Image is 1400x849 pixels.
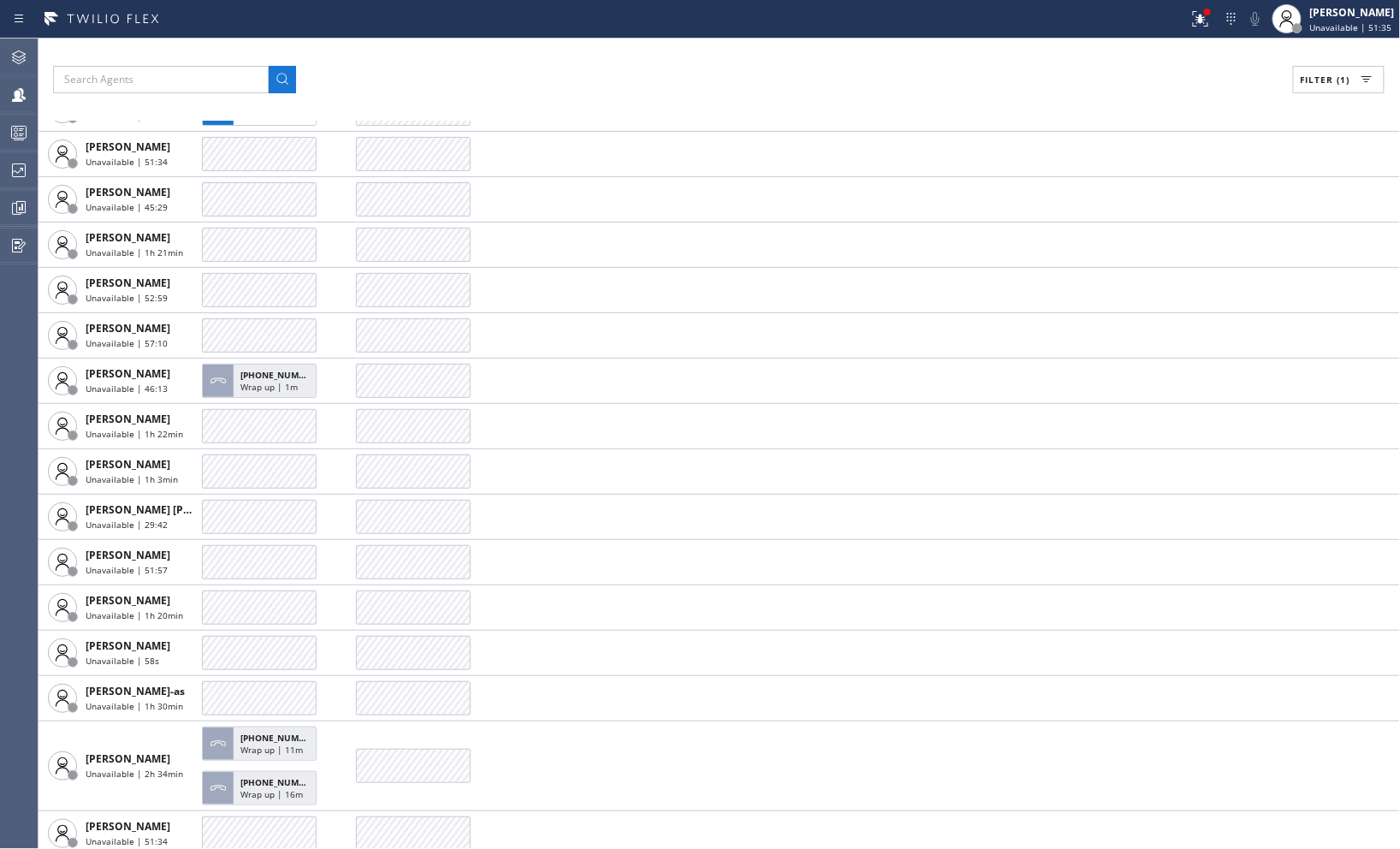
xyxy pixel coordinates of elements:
[86,835,168,847] span: Unavailable | 51:34
[53,66,269,93] input: Search Agents
[86,684,185,698] span: [PERSON_NAME]-as
[86,768,183,780] span: Unavailable | 2h 34min
[202,766,322,810] button: [PHONE_NUMBER]Wrap up | 16m
[1310,5,1395,20] div: [PERSON_NAME]
[86,819,170,834] span: [PERSON_NAME]
[240,369,318,381] span: [PHONE_NUMBER]
[86,292,168,304] span: Unavailable | 52:59
[240,776,318,788] span: [PHONE_NUMBER]
[240,744,303,756] span: Wrap up | 11m
[86,638,170,653] span: [PERSON_NAME]
[1293,66,1385,93] button: Filter (1)
[86,412,170,426] span: [PERSON_NAME]
[86,502,258,517] span: [PERSON_NAME] [PERSON_NAME]
[86,156,168,168] span: Unavailable | 51:34
[240,788,303,800] span: Wrap up | 16m
[86,519,168,531] span: Unavailable | 29:42
[240,381,298,393] span: Wrap up | 1m
[86,383,168,395] span: Unavailable | 46:13
[86,473,178,485] span: Unavailable | 1h 3min
[240,732,318,744] span: [PHONE_NUMBER]
[86,564,168,576] span: Unavailable | 51:57
[86,140,170,154] span: [PERSON_NAME]
[86,246,183,258] span: Unavailable | 1h 21min
[86,609,183,621] span: Unavailable | 1h 20min
[86,548,170,562] span: [PERSON_NAME]
[1301,74,1350,86] span: Filter (1)
[86,321,170,335] span: [PERSON_NAME]
[202,721,322,766] button: [PHONE_NUMBER]Wrap up | 11m
[86,655,159,667] span: Unavailable | 58s
[86,593,170,608] span: [PERSON_NAME]
[1243,7,1267,31] button: Mute
[86,201,168,213] span: Unavailable | 45:29
[86,700,183,712] span: Unavailable | 1h 30min
[86,230,170,245] span: [PERSON_NAME]
[202,359,322,403] button: [PHONE_NUMBER]Wrap up | 1m
[86,457,170,472] span: [PERSON_NAME]
[86,428,183,440] span: Unavailable | 1h 22min
[86,276,170,290] span: [PERSON_NAME]
[86,751,170,766] span: [PERSON_NAME]
[86,366,170,381] span: [PERSON_NAME]
[86,337,168,349] span: Unavailable | 57:10
[1310,21,1392,33] span: Unavailable | 51:35
[86,185,170,199] span: [PERSON_NAME]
